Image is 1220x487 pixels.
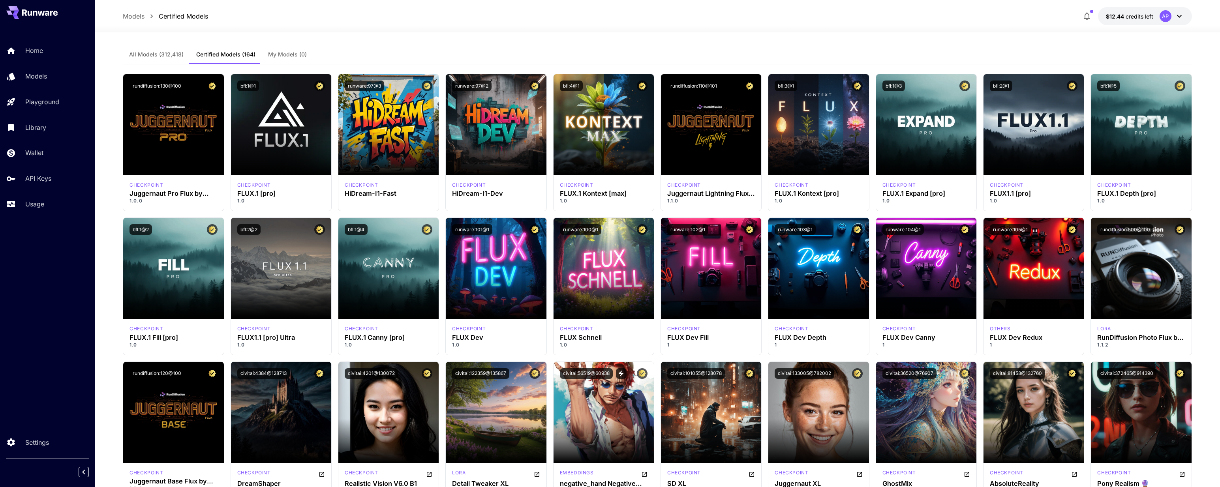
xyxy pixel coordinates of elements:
p: checkpoint [237,469,271,476]
h3: FLUX.1 Kontext [max] [560,190,648,197]
p: checkpoint [452,325,486,332]
h3: FLUX Dev Fill [667,334,755,341]
div: FLUX.1 D [452,325,486,332]
button: civitai:101055@128078 [667,368,725,379]
p: checkpoint [560,182,593,189]
p: 1.0 [345,341,432,348]
p: checkpoint [775,469,808,476]
button: bfl:1@3 [882,81,905,91]
p: 1.0 [1097,197,1185,204]
div: HiDream Dev [452,182,486,189]
p: checkpoint [775,182,808,189]
span: Certified Models (164) [196,51,255,58]
p: embeddings [560,469,594,476]
button: civitai:56519@60938 [560,368,613,379]
button: runware:97@3 [345,81,384,91]
p: 1.0 [560,341,648,348]
button: Certified Model – Vetted for best performance and includes a commercial license. [207,224,218,235]
button: bfl:1@4 [345,224,368,235]
div: AP [1160,10,1171,22]
button: rundiffusion:500@100 [1097,224,1153,235]
button: Open in CivitAI [856,469,863,479]
p: 1 [775,341,862,348]
button: Certified Model – Vetted for best performance and includes a commercial license. [314,224,325,235]
button: View trigger words [616,368,627,379]
p: checkpoint [775,325,808,332]
h3: FLUX.1 Depth [pro] [1097,190,1185,197]
button: Certified Model – Vetted for best performance and includes a commercial license. [637,81,648,91]
button: bfl:1@5 [1097,81,1120,91]
h3: Juggernaut Lightning Flux by RunDiffusion [667,190,755,197]
p: others [990,325,1011,332]
p: checkpoint [882,325,916,332]
p: 1.0 [775,197,862,204]
span: credits left [1126,13,1153,20]
div: fluxpro [130,325,163,332]
button: civitai:133005@782002 [775,368,834,379]
h3: FLUX.1 [pro] [237,190,325,197]
button: runware:104@1 [882,224,924,235]
button: Collapse sidebar [79,467,89,477]
div: FLUX.1 D [1097,325,1111,332]
p: API Keys [25,174,51,183]
button: bfl:2@1 [990,81,1012,91]
h3: FLUX.1 Canny [pro] [345,334,432,341]
div: FLUX.1 Kontext [max] [560,182,593,189]
a: Certified Models [159,11,208,21]
p: checkpoint [130,469,163,476]
div: FLUX.1 Expand [pro] [882,190,970,197]
p: 1 [882,341,970,348]
p: Library [25,123,46,132]
p: checkpoint [345,469,378,476]
p: 1.0.0 [130,197,217,204]
p: checkpoint [237,325,271,332]
div: SD 1.5 [990,469,1023,479]
h3: Juggernaut Pro Flux by RunDiffusion [130,190,217,197]
p: checkpoint [667,182,701,189]
div: $12.44202 [1106,12,1153,21]
div: fluxpro [882,182,916,189]
p: checkpoint [130,325,163,332]
p: 1.1.2 [1097,341,1185,348]
h3: FLUX Dev [452,334,540,341]
div: fluxultra [237,325,271,332]
p: lora [1097,325,1111,332]
h3: Juggernaut Base Flux by RunDiffusion [130,478,217,485]
button: $12.44202AP [1098,7,1192,25]
div: SD 1.5 [882,469,916,479]
button: Open in CivitAI [319,469,325,479]
h3: FLUX Schnell [560,334,648,341]
button: Certified Model – Vetted for best performance and includes a commercial license. [637,224,648,235]
button: Certified Model – Vetted for best performance and includes a commercial license. [744,368,755,379]
button: Open in CivitAI [964,469,970,479]
button: bfl:2@2 [237,224,261,235]
div: fluxpro [237,182,271,189]
h3: FLUX Dev Redux [990,334,1077,341]
button: runware:105@1 [990,224,1031,235]
div: FLUX.1 S [560,325,593,332]
button: Open in CivitAI [1071,469,1077,479]
p: checkpoint [1097,469,1131,476]
div: FLUX Dev Depth [775,334,862,341]
button: Open in CivitAI [749,469,755,479]
h3: HiDream-I1-Dev [452,190,540,197]
h3: FLUX1.1 [pro] Ultra [237,334,325,341]
p: 1.0 [237,341,325,348]
button: bfl:1@2 [130,224,152,235]
button: Open in CivitAI [534,469,540,479]
button: Certified Model – Vetted for best performance and includes a commercial license. [1175,224,1185,235]
button: Certified Model – Vetted for best performance and includes a commercial license. [959,368,970,379]
button: Certified Model – Vetted for best performance and includes a commercial license. [852,368,863,379]
div: SD 1.5 [345,469,378,479]
button: bfl:4@1 [560,81,583,91]
p: checkpoint [130,182,163,189]
p: Playground [25,97,59,107]
p: 1.0 [237,197,325,204]
a: Models [123,11,145,21]
button: Certified Model – Vetted for best performance and includes a commercial license. [529,81,540,91]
